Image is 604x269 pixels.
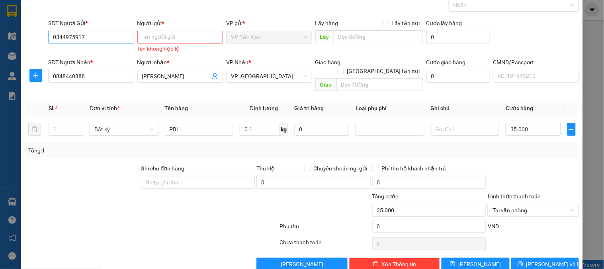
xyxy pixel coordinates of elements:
span: up [76,125,81,129]
span: plus [568,126,575,133]
span: Increase Value [74,123,83,129]
th: Ghi chú [428,101,503,116]
input: 0 [294,123,349,136]
input: Cước giao hàng [426,70,490,83]
span: Xóa Thông tin [381,260,416,269]
label: Cước lấy hàng [426,20,462,26]
span: VND [488,223,499,229]
div: Người nhận [137,58,223,67]
input: Dọc đường [334,30,423,43]
span: Lấy hàng [315,20,338,26]
label: Cước giao hàng [426,59,466,65]
span: kg [280,123,288,136]
th: Loại phụ phí [352,101,428,116]
span: delete [373,261,378,267]
div: Người gửi [137,19,223,28]
span: VP Bắc Kạn [231,31,307,43]
span: Decrease Value [74,129,83,135]
span: Đơn vị tính [90,105,119,111]
span: Chuyển khoản ng. gửi [311,164,371,173]
button: delete [28,123,41,136]
input: Cước lấy hàng [426,31,490,44]
button: plus [29,69,42,82]
span: Thu Hộ [256,165,275,172]
label: Hình thức thanh toán [488,193,541,200]
label: Ghi chú đơn hàng [141,165,185,172]
span: Phí thu hộ khách nhận trả [379,164,450,173]
div: Tên không hợp lệ [137,44,223,53]
span: printer [518,261,523,267]
input: VD: Bàn, Ghế [165,123,234,136]
span: [GEOGRAPHIC_DATA] tận nơi [344,67,423,75]
span: [PERSON_NAME] [459,260,501,269]
input: Ghi Chú [431,123,500,136]
input: Dọc đường [336,78,423,91]
span: Giao [315,78,336,91]
span: down [76,130,81,135]
span: Tên hàng [165,105,188,111]
span: [PERSON_NAME] và In [526,260,582,269]
span: Lấy tận nơi [389,19,423,28]
span: Bất kỳ [94,123,154,135]
div: SĐT Người Nhận [48,58,134,67]
span: [PERSON_NAME] [281,260,323,269]
span: VP Nhận [226,59,248,65]
div: CMND/Passport [493,58,579,67]
span: save [450,261,455,267]
button: plus [567,123,576,136]
span: Định lượng [250,105,278,111]
span: VP Bắc Sơn [231,70,307,82]
span: plus [30,72,42,79]
span: Tại văn phòng [493,204,574,216]
div: Phụ thu [279,222,371,236]
div: VP gửi [226,19,312,28]
span: user-add [212,73,218,79]
span: Cước hàng [506,105,533,111]
span: Tổng cước [372,193,399,200]
div: SĐT Người Gửi [48,19,134,28]
div: Chưa thanh toán [279,238,371,252]
span: close-circle [570,208,575,213]
span: SL [49,105,55,111]
input: Ghi chú đơn hàng [141,176,255,189]
span: Giá trị hàng [294,105,324,111]
div: Tổng: 1 [28,146,234,155]
span: Giao hàng [315,59,341,65]
span: Lấy [315,30,334,43]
